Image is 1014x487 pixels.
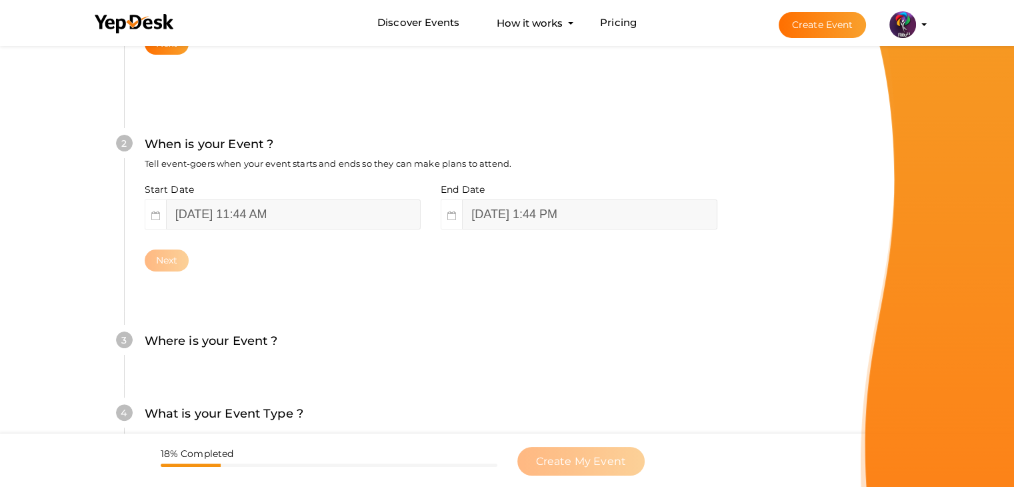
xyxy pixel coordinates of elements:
[116,332,133,348] div: 3
[779,12,867,38] button: Create Event
[536,455,626,468] span: Create My Event
[600,11,637,35] a: Pricing
[462,199,717,229] input: Event end date
[493,11,567,35] button: How it works
[166,199,421,229] input: Event start date
[377,11,459,35] a: Discover Events
[116,404,133,421] div: 4
[889,11,916,38] img: 5BK8ZL5P_small.png
[116,135,133,151] div: 2
[517,447,645,476] button: Create My Event
[145,332,278,351] label: Where is your Event ?
[441,183,485,196] label: End Date
[161,447,234,460] label: 18% Completed
[145,135,274,154] label: When is your Event ?
[145,404,304,424] label: What is your Event Type ?
[145,157,511,170] label: Tell event-goers when your event starts and ends so they can make plans to attend.
[145,183,194,196] label: Start Date
[145,250,189,272] button: Next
